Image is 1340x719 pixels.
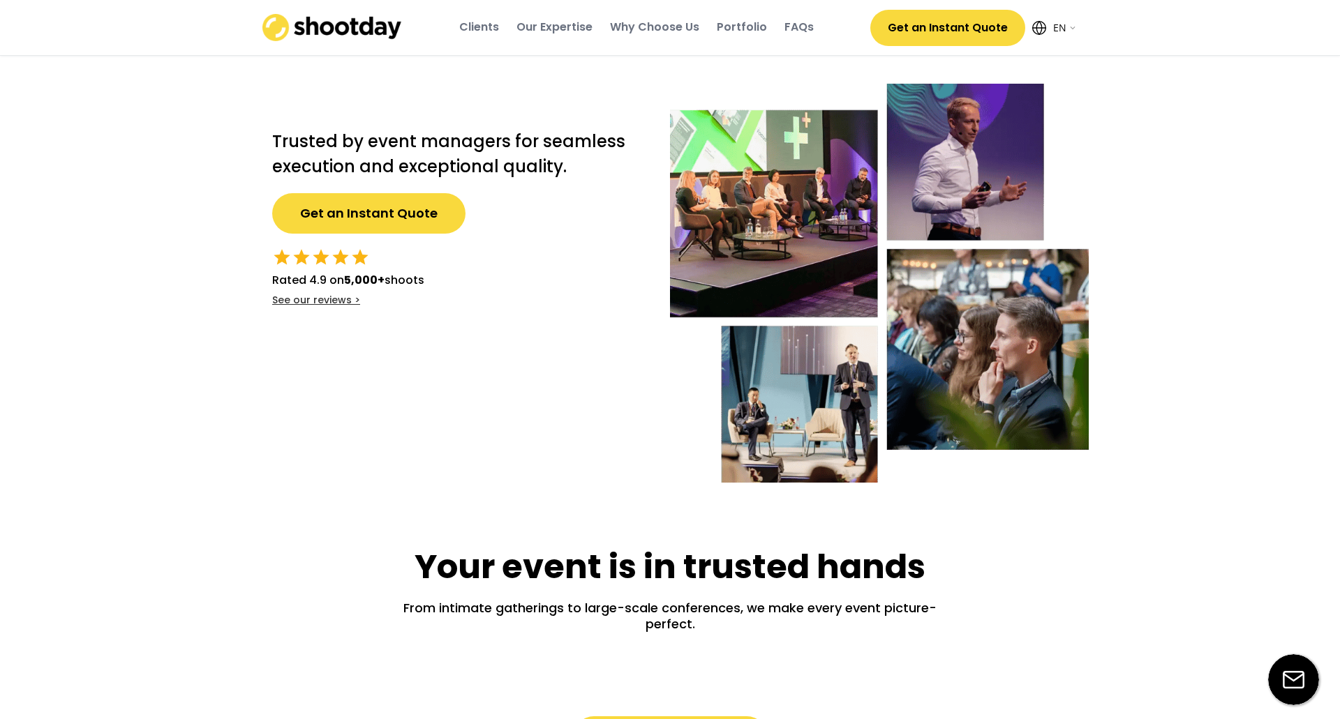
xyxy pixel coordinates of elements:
button: Get an Instant Quote [272,193,466,234]
h1: Your event is in trusted hands [415,545,925,589]
h2: Trusted by event managers for seamless execution and exceptional quality. [272,129,642,179]
div: Portfolio [717,20,767,35]
img: email-icon%20%281%29.svg [1268,654,1319,705]
div: FAQs [784,20,814,35]
div: Clients [459,20,499,35]
div: Our Expertise [516,20,593,35]
strong: 5,000+ [344,272,385,288]
h2: From intimate gatherings to large-scale conferences, we make every event picture-perfect. [391,600,949,660]
div: Why Choose Us [610,20,699,35]
div: Rated 4.9 on shoots [272,272,424,289]
button: star [350,248,370,267]
button: star [331,248,350,267]
img: Icon%20feather-globe%20%281%29.svg [1032,21,1046,35]
div: See our reviews > [272,294,360,308]
button: star [311,248,331,267]
img: Event-hero-intl%402x.webp [670,84,1089,483]
button: star [292,248,311,267]
button: star [272,248,292,267]
button: Get an Instant Quote [870,10,1025,46]
img: shootday_logo.png [262,14,402,41]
